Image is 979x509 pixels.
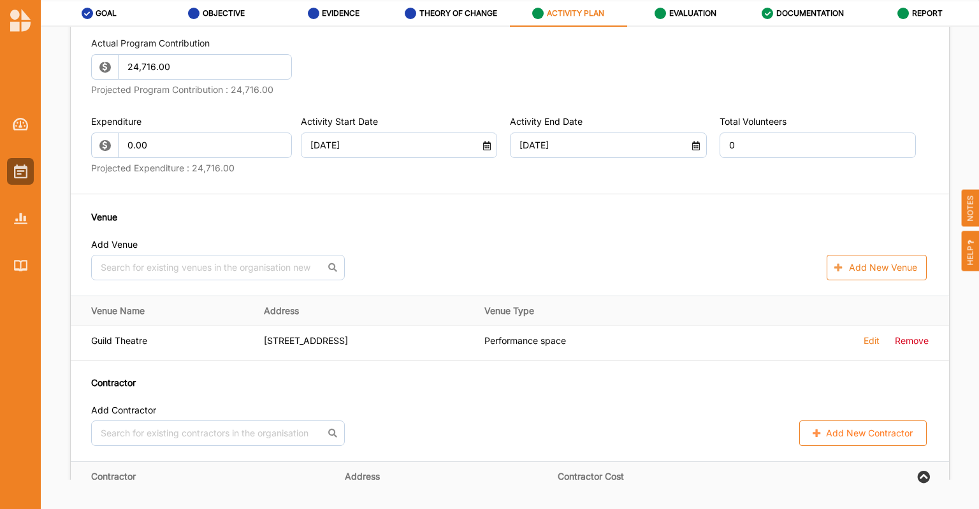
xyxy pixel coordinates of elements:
[203,8,245,18] label: OBJECTIVE
[14,213,27,224] img: Reports
[827,255,927,280] button: Add New Venue
[91,376,136,389] label: Contractor
[912,8,943,18] label: REPORT
[91,162,288,174] label: Projected Expenditure : 24,716.00
[7,158,34,185] a: Activities
[91,335,246,347] div: Guild Theatre
[7,111,34,138] a: Dashboard
[91,420,345,446] input: Search for existing contractors in the organisation
[510,115,583,128] label: Activity End Date
[264,335,467,347] div: [STREET_ADDRESS]
[10,9,31,32] img: logo
[799,420,927,446] button: Add New Contractor
[255,296,475,326] th: Address
[7,252,34,279] a: Library
[547,8,604,18] label: ACTIVITY PLAN
[71,296,255,326] th: Venue Name
[13,118,29,131] img: Dashboard
[91,239,138,250] label: Add Venue
[91,405,156,416] label: Add Contractor
[549,461,734,491] th: Contractor Cost
[419,8,497,18] label: THEORY OF CHANGE
[669,8,716,18] label: EVALUATION
[71,461,336,491] th: Contractor
[864,335,880,347] label: Edit
[118,54,292,80] input: 0.00
[336,461,549,491] th: Address
[475,296,690,326] th: Venue Type
[513,133,689,158] input: DD MM YYYY
[776,8,844,18] label: DOCUMENTATION
[322,8,359,18] label: EVIDENCE
[91,255,345,280] input: Search for existing venues in the organisation new
[301,115,378,128] label: Activity Start Date
[91,84,288,96] label: Projected Program Contribution : 24,716.00
[484,335,681,347] div: Performance space
[91,37,288,50] label: Actual Program Contribution
[720,115,917,128] label: Total Volunteers
[91,210,117,224] label: Venue
[96,8,117,18] label: GOAL
[14,164,27,178] img: Activities
[7,205,34,232] a: Reports
[14,260,27,271] img: Library
[91,115,288,128] label: Expenditure
[303,133,479,158] input: DD MM YYYY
